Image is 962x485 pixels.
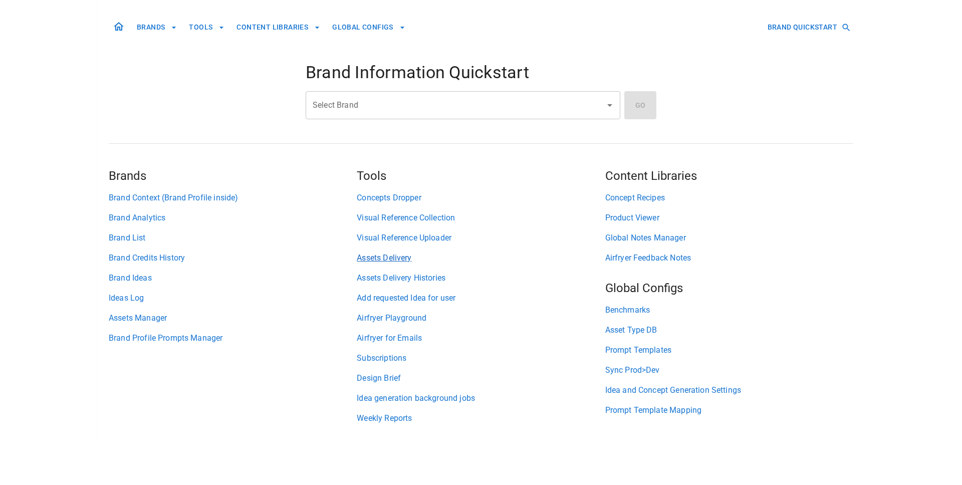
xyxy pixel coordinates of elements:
a: Product Viewer [605,212,853,224]
a: Brand List [109,232,357,244]
h5: Global Configs [605,280,853,296]
a: Prompt Templates [605,344,853,356]
a: Concepts Dropper [357,192,605,204]
a: Concept Recipes [605,192,853,204]
a: Assets Manager [109,312,357,324]
a: Global Notes Manager [605,232,853,244]
a: Add requested Idea for user [357,292,605,304]
a: Idea generation background jobs [357,392,605,404]
h4: Brand Information Quickstart [306,62,656,83]
button: GLOBAL CONFIGS [328,18,409,37]
a: Brand Ideas [109,272,357,284]
h5: Content Libraries [605,168,853,184]
a: Prompt Template Mapping [605,404,853,416]
a: Asset Type DB [605,324,853,336]
a: Assets Delivery Histories [357,272,605,284]
a: Design Brief [357,372,605,384]
a: Idea and Concept Generation Settings [605,384,853,396]
a: Subscriptions [357,352,605,364]
a: Airfryer Feedback Notes [605,252,853,264]
a: Airfryer for Emails [357,332,605,344]
a: Brand Credits History [109,252,357,264]
a: Brand Analytics [109,212,357,224]
a: Ideas Log [109,292,357,304]
a: Visual Reference Uploader [357,232,605,244]
button: Open [603,98,617,112]
a: Assets Delivery [357,252,605,264]
h5: Brands [109,168,357,184]
button: TOOLS [185,18,228,37]
button: CONTENT LIBRARIES [232,18,324,37]
a: Weekly Reports [357,412,605,424]
a: Brand Profile Prompts Manager [109,332,357,344]
a: Sync Prod>Dev [605,364,853,376]
a: Visual Reference Collection [357,212,605,224]
a: Brand Context (Brand Profile inside) [109,192,357,204]
a: Airfryer Playground [357,312,605,324]
a: Benchmarks [605,304,853,316]
button: BRAND QUICKSTART [764,18,853,37]
button: BRANDS [133,18,181,37]
h5: Tools [357,168,605,184]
